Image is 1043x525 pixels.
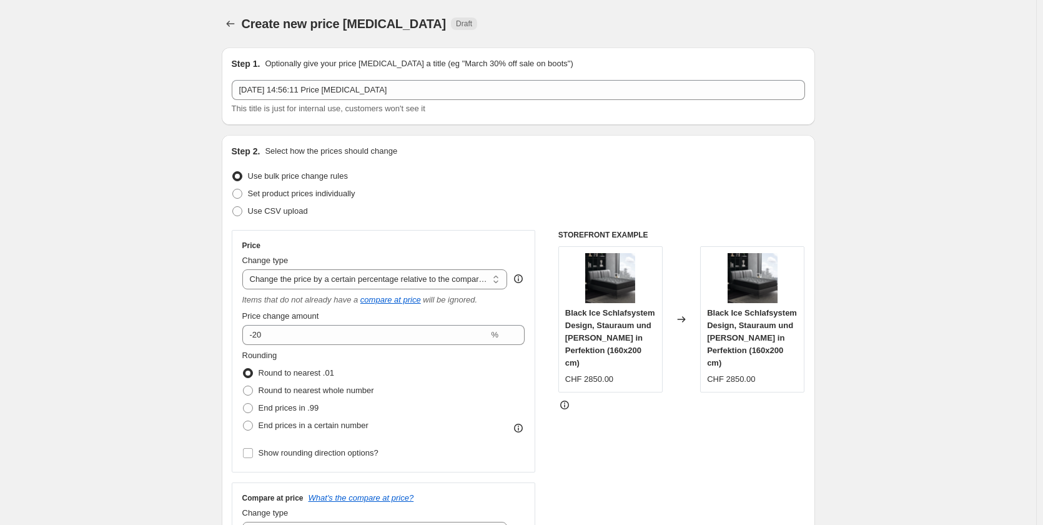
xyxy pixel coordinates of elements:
[585,253,635,303] img: image1_80x.png
[423,295,477,304] i: will be ignored.
[242,493,304,503] h3: Compare at price
[360,295,421,304] button: compare at price
[259,403,319,412] span: End prices in .99
[309,493,414,502] button: What's the compare at price?
[259,421,368,430] span: End prices in a certain number
[242,295,358,304] i: Items that do not already have a
[728,253,778,303] img: image1_80x.png
[232,104,425,113] span: This title is just for internal use, customers won't see it
[242,351,277,360] span: Rounding
[232,80,805,100] input: 30% off holiday sale
[242,241,260,251] h3: Price
[491,330,498,339] span: %
[565,374,613,384] span: CHF 2850.00
[232,57,260,70] h2: Step 1.
[242,256,289,265] span: Change type
[242,325,489,345] input: -20
[265,57,573,70] p: Optionally give your price [MEDICAL_DATA] a title (eg "March 30% off sale on boots")
[512,272,525,285] div: help
[248,206,308,216] span: Use CSV upload
[242,508,289,517] span: Change type
[232,145,260,157] h2: Step 2.
[558,230,805,240] h6: STOREFRONT EXAMPLE
[248,171,348,181] span: Use bulk price change rules
[265,145,397,157] p: Select how the prices should change
[456,19,472,29] span: Draft
[248,189,355,198] span: Set product prices individually
[707,308,797,367] span: Black Ice Schlafsystem Design, Stauraum und [PERSON_NAME] in Perfektion (160x200 cm)
[259,386,374,395] span: Round to nearest whole number
[707,374,755,384] span: CHF 2850.00
[242,311,319,321] span: Price change amount
[222,15,239,32] button: Price change jobs
[259,368,334,377] span: Round to nearest .01
[259,448,378,457] span: Show rounding direction options?
[242,17,447,31] span: Create new price [MEDICAL_DATA]
[565,308,655,367] span: Black Ice Schlafsystem Design, Stauraum und [PERSON_NAME] in Perfektion (160x200 cm)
